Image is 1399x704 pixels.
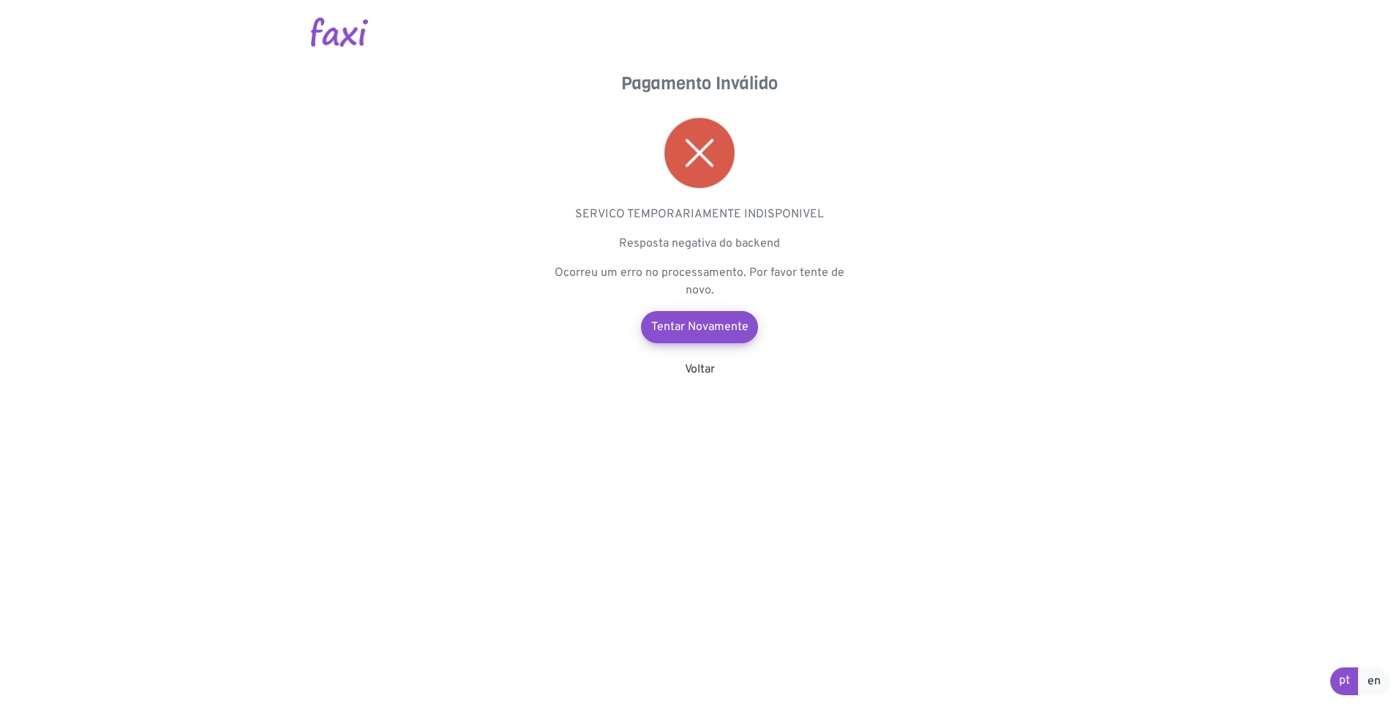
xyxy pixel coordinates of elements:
[553,235,846,252] p: Resposta negativa do backend
[1330,667,1359,695] a: pt
[641,311,758,343] a: Tentar Novamente
[553,73,846,94] h4: Pagamento Inválido
[664,118,735,188] img: error
[553,206,846,223] p: SERVICO TEMPORARIAMENTE INDISPONIVEL
[1358,667,1390,695] a: en
[553,264,846,299] p: Ocorreu um erro no processamento. Por favor tente de novo.
[685,362,715,377] a: Voltar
